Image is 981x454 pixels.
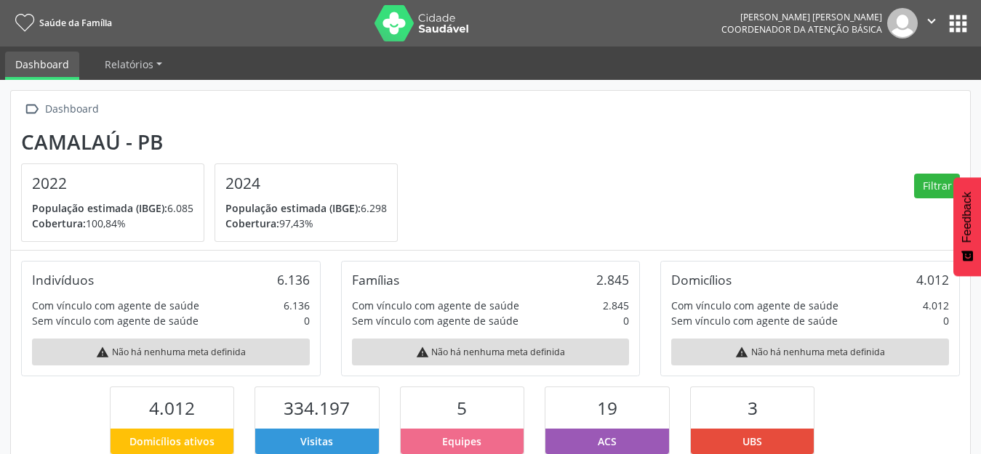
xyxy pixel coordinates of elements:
[21,99,42,120] i: 
[945,11,971,36] button: apps
[457,396,467,420] span: 5
[671,339,949,365] div: Não há nenhuma meta definida
[39,17,112,29] span: Saúde da Família
[32,339,310,365] div: Não há nenhuma meta definida
[442,434,481,449] span: Equipes
[918,8,945,38] button: 
[129,434,215,449] span: Domicílios ativos
[603,298,629,313] div: 2.845
[225,201,361,215] span: População estimada (IBGE):
[105,57,153,71] span: Relatórios
[42,99,101,120] div: Dashboard
[671,272,732,288] div: Domicílios
[32,200,193,216] p: 6.085
[352,313,518,328] div: Sem vínculo com agente de saúde
[21,130,408,154] div: Camalaú - PB
[748,396,758,420] span: 3
[32,216,86,230] span: Cobertura:
[924,13,940,29] i: 
[596,272,629,288] div: 2.845
[742,434,762,449] span: UBS
[277,272,310,288] div: 6.136
[953,177,981,276] button: Feedback - Mostrar pesquisa
[95,52,172,77] a: Relatórios
[300,434,333,449] span: Visitas
[10,11,112,35] a: Saúde da Família
[96,346,109,359] i: warning
[598,434,617,449] span: ACS
[943,313,949,328] div: 0
[352,298,519,313] div: Com vínculo com agente de saúde
[916,272,949,288] div: 4.012
[887,8,918,38] img: img
[961,192,974,243] span: Feedback
[225,174,387,192] h4: 2024
[735,346,748,359] i: warning
[32,174,193,192] h4: 2022
[225,200,387,216] p: 6.298
[21,99,101,120] a:  Dashboard
[623,313,629,328] div: 0
[32,313,199,328] div: Sem vínculo com agente de saúde
[671,313,838,328] div: Sem vínculo com agente de saúde
[352,272,399,288] div: Famílias
[32,216,193,231] p: 100,84%
[923,298,949,313] div: 4.012
[225,216,387,231] p: 97,43%
[721,11,882,23] div: [PERSON_NAME] [PERSON_NAME]
[671,298,838,313] div: Com vínculo com agente de saúde
[32,272,94,288] div: Indivíduos
[597,396,617,420] span: 19
[914,174,960,198] button: Filtrar
[721,23,882,36] span: Coordenador da Atenção Básica
[225,216,279,230] span: Cobertura:
[284,396,350,420] span: 334.197
[352,339,630,365] div: Não há nenhuma meta definida
[149,396,195,420] span: 4.012
[32,298,199,313] div: Com vínculo com agente de saúde
[5,52,79,80] a: Dashboard
[416,346,429,359] i: warning
[304,313,310,328] div: 0
[284,298,310,313] div: 6.136
[32,201,167,215] span: População estimada (IBGE):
